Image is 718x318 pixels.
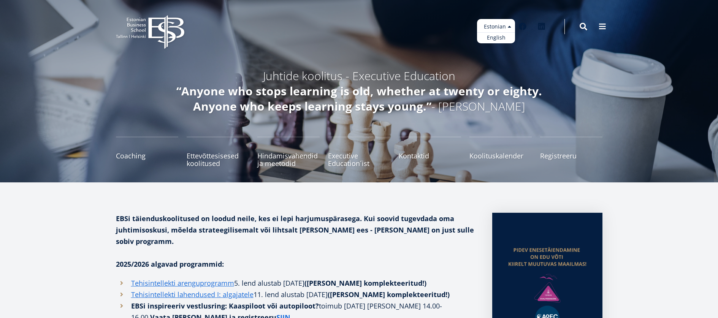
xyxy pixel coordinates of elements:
h5: - [PERSON_NAME] [158,84,561,114]
span: Ettevõttesisesed koolitused [187,152,249,167]
em: “Anyone who stops learning is old, whether at twenty or eighty. Anyone who keeps learning stays y... [176,83,542,114]
a: Executive Education´ist [328,137,390,167]
strong: EBSi inspireeriv vestlusring: Kaaspiloot või autopiloot? [131,301,319,310]
span: Executive Education´ist [328,152,390,167]
a: Coaching [116,137,178,167]
span: Kontaktid [399,152,461,160]
a: Kontaktid [399,137,461,167]
a: Koolituskalender [469,137,532,167]
a: English [477,32,515,43]
a: Facebook [515,19,530,34]
strong: ([PERSON_NAME] komplekteeritud!) [328,290,450,299]
span: Koolituskalender [469,152,532,160]
li: 5. lend alustab [DATE] [116,277,477,289]
h5: Juhtide koolitus - Executive Education [158,68,561,84]
span: Coaching [116,152,178,160]
strong: EBSi täienduskoolitused on loodud neile, kes ei lepi harjumuspärasega. Kui soovid tugevdada oma j... [116,214,474,246]
a: Tehisintellekti lahendused I: algajatele [131,289,254,300]
a: Hindamisvahendid ja meetodid [257,137,320,167]
span: Hindamisvahendid ja meetodid [257,152,320,167]
a: Tehisintellekti arenguprogramm [131,277,234,289]
strong: ([PERSON_NAME] komplekteeritud!) [304,278,426,288]
a: Registreeru [540,137,602,167]
a: Linkedin [534,19,549,34]
strong: 2025/2026 algavad programmid: [116,259,224,269]
a: Ettevõttesisesed koolitused [187,137,249,167]
li: 11. lend alustab [DATE] [116,289,477,300]
span: Registreeru [540,152,602,160]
